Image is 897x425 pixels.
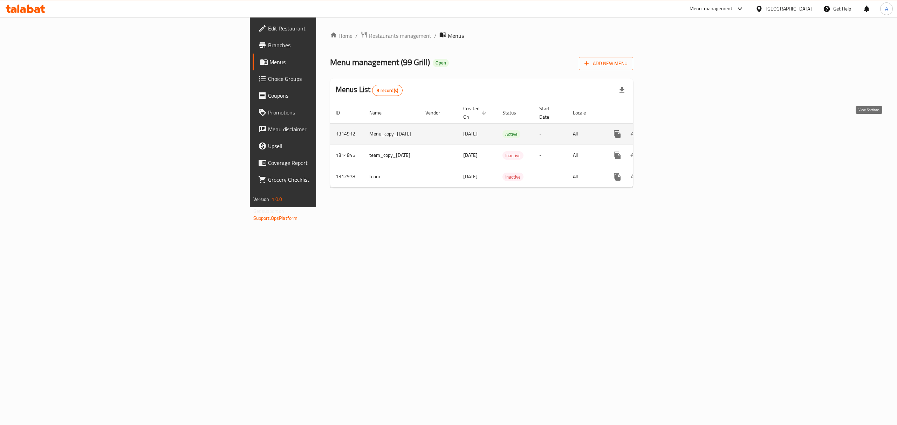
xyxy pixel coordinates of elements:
[573,109,595,117] span: Locale
[253,20,400,37] a: Edit Restaurant
[272,195,282,204] span: 1.0.0
[253,138,400,154] a: Upsell
[534,123,567,145] td: -
[268,24,394,33] span: Edit Restaurant
[253,104,400,121] a: Promotions
[253,54,400,70] a: Menus
[534,145,567,166] td: -
[539,104,559,121] span: Start Date
[463,129,478,138] span: [DATE]
[369,109,391,117] span: Name
[584,59,628,68] span: Add New Menu
[253,214,298,223] a: Support.OpsPlatform
[253,207,286,216] span: Get support on:
[502,109,525,117] span: Status
[690,5,733,13] div: Menu-management
[463,104,488,121] span: Created On
[253,171,400,188] a: Grocery Checklist
[268,108,394,117] span: Promotions
[626,147,643,164] button: Change Status
[463,151,478,160] span: [DATE]
[448,32,464,40] span: Menus
[369,32,431,40] span: Restaurants management
[434,32,437,40] li: /
[253,195,271,204] span: Version:
[268,125,394,133] span: Menu disclaimer
[609,168,626,185] button: more
[253,37,400,54] a: Branches
[614,82,630,99] div: Export file
[269,58,394,66] span: Menus
[626,126,643,142] button: Change Status
[502,173,523,181] span: Inactive
[534,166,567,187] td: -
[268,75,394,83] span: Choice Groups
[253,87,400,104] a: Coupons
[253,70,400,87] a: Choice Groups
[609,126,626,142] button: more
[885,5,888,13] span: A
[502,130,520,138] span: Active
[372,85,403,96] div: Total records count
[330,102,682,188] table: enhanced table
[336,84,403,96] h2: Menus List
[268,175,394,184] span: Grocery Checklist
[463,172,478,181] span: [DATE]
[253,121,400,138] a: Menu disclaimer
[268,159,394,167] span: Coverage Report
[425,109,449,117] span: Vendor
[579,57,633,70] button: Add New Menu
[567,166,603,187] td: All
[433,60,449,66] span: Open
[567,123,603,145] td: All
[502,152,523,160] span: Inactive
[330,31,634,40] nav: breadcrumb
[626,168,643,185] button: Change Status
[253,154,400,171] a: Coverage Report
[609,147,626,164] button: more
[372,87,402,94] span: 3 record(s)
[567,145,603,166] td: All
[502,151,523,160] div: Inactive
[433,59,449,67] div: Open
[336,109,349,117] span: ID
[268,41,394,49] span: Branches
[268,91,394,100] span: Coupons
[766,5,812,13] div: [GEOGRAPHIC_DATA]
[330,54,430,70] span: Menu management ( 99 Grill )
[603,102,682,124] th: Actions
[268,142,394,150] span: Upsell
